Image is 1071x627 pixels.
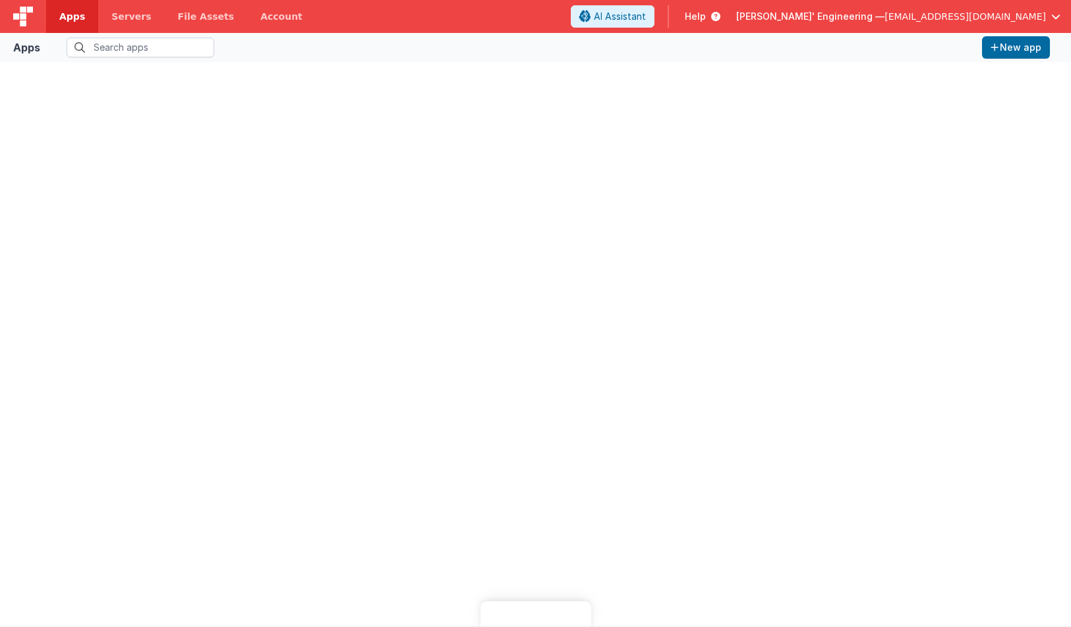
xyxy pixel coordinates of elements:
span: [EMAIL_ADDRESS][DOMAIN_NAME] [884,10,1046,23]
button: New app [982,36,1050,59]
div: Apps [13,40,40,55]
input: Search apps [67,38,214,57]
span: Help [685,10,706,23]
span: Servers [111,10,151,23]
span: [PERSON_NAME]' Engineering — [736,10,884,23]
span: Apps [59,10,85,23]
span: AI Assistant [594,10,646,23]
button: AI Assistant [571,5,654,28]
span: File Assets [178,10,235,23]
button: [PERSON_NAME]' Engineering — [EMAIL_ADDRESS][DOMAIN_NAME] [736,10,1060,23]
